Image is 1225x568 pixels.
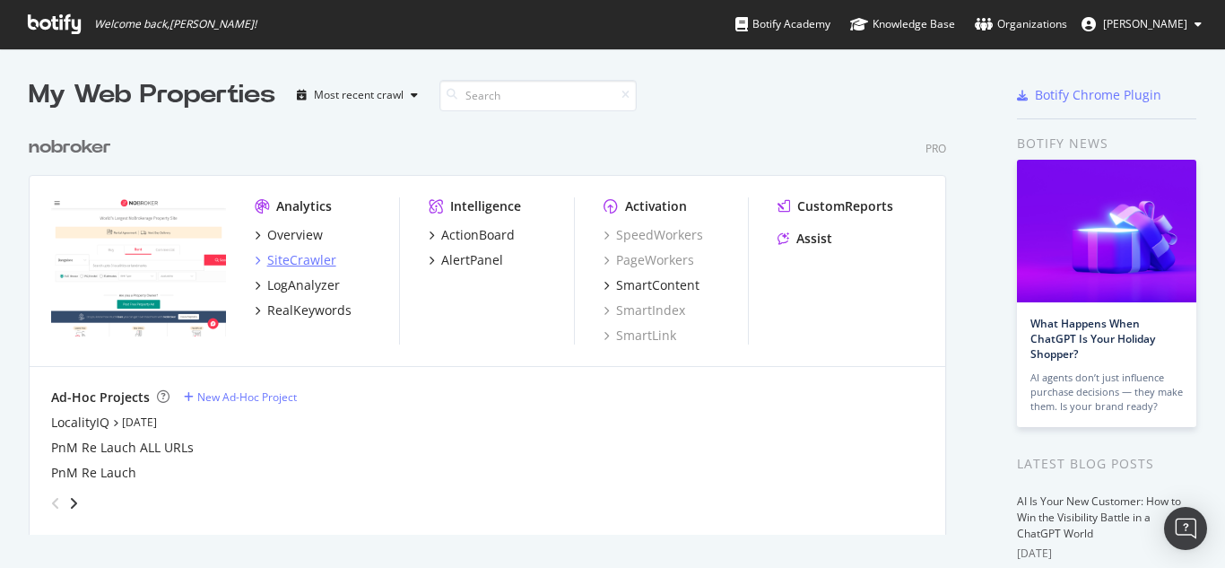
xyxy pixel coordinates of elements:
div: Pro [925,141,946,156]
a: AI Is Your New Customer: How to Win the Visibility Battle in a ChatGPT World [1017,494,1181,541]
a: LogAnalyzer [255,276,340,294]
div: Intelligence [450,197,521,215]
div: New Ad-Hoc Project [197,389,297,405]
a: PageWorkers [604,251,694,269]
div: AlertPanel [441,251,503,269]
div: Organizations [975,15,1067,33]
button: [PERSON_NAME] [1067,10,1216,39]
a: ActionBoard [429,226,515,244]
a: PnM Re Lauch ALL URLs [51,439,194,457]
a: LocalityIQ [51,414,109,432]
div: AI agents don’t just influence purchase decisions — they make them. Is your brand ready? [1030,371,1183,414]
div: SmartContent [616,276,699,294]
div: Overview [267,226,323,244]
div: Botify Academy [735,15,830,33]
span: Rahul Tiwari [1103,16,1187,31]
div: Botify Chrome Plugin [1035,86,1161,104]
a: SmartIndex [604,301,685,319]
div: Activation [625,197,687,215]
button: Most recent crawl [290,81,425,109]
a: New Ad-Hoc Project [184,389,297,405]
div: Assist [796,230,832,248]
div: angle-left [44,489,67,518]
a: SiteCrawler [255,251,336,269]
div: grid [29,113,960,535]
a: SmartContent [604,276,699,294]
div: ActionBoard [441,226,515,244]
img: nobroker.com [51,197,226,337]
input: Search [439,80,637,111]
div: Knowledge Base [850,15,955,33]
div: SiteCrawler [267,251,336,269]
a: What Happens When ChatGPT Is Your Holiday Shopper? [1030,316,1155,362]
div: Analytics [276,197,332,215]
a: PnM Re Lauch [51,464,136,482]
div: angle-right [67,494,80,512]
a: Assist [778,230,832,248]
a: SpeedWorkers [604,226,703,244]
div: LogAnalyzer [267,276,340,294]
a: Overview [255,226,323,244]
a: CustomReports [778,197,893,215]
div: [DATE] [1017,546,1196,562]
a: [DATE] [122,415,157,430]
a: RealKeywords [255,301,352,319]
img: What Happens When ChatGPT Is Your Holiday Shopper? [1017,160,1196,302]
a: Botify Chrome Plugin [1017,86,1161,104]
div: nobroker [29,135,111,161]
div: Latest Blog Posts [1017,454,1196,474]
div: Botify news [1017,134,1196,153]
a: AlertPanel [429,251,503,269]
div: Open Intercom Messenger [1164,507,1207,550]
a: SmartLink [604,327,676,345]
a: nobroker [29,135,118,161]
div: Most recent crawl [314,90,404,100]
div: CustomReports [797,197,893,215]
div: Ad-Hoc Projects [51,389,150,406]
span: Welcome back, [PERSON_NAME] ! [94,17,256,31]
div: RealKeywords [267,301,352,319]
div: My Web Properties [29,77,275,113]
